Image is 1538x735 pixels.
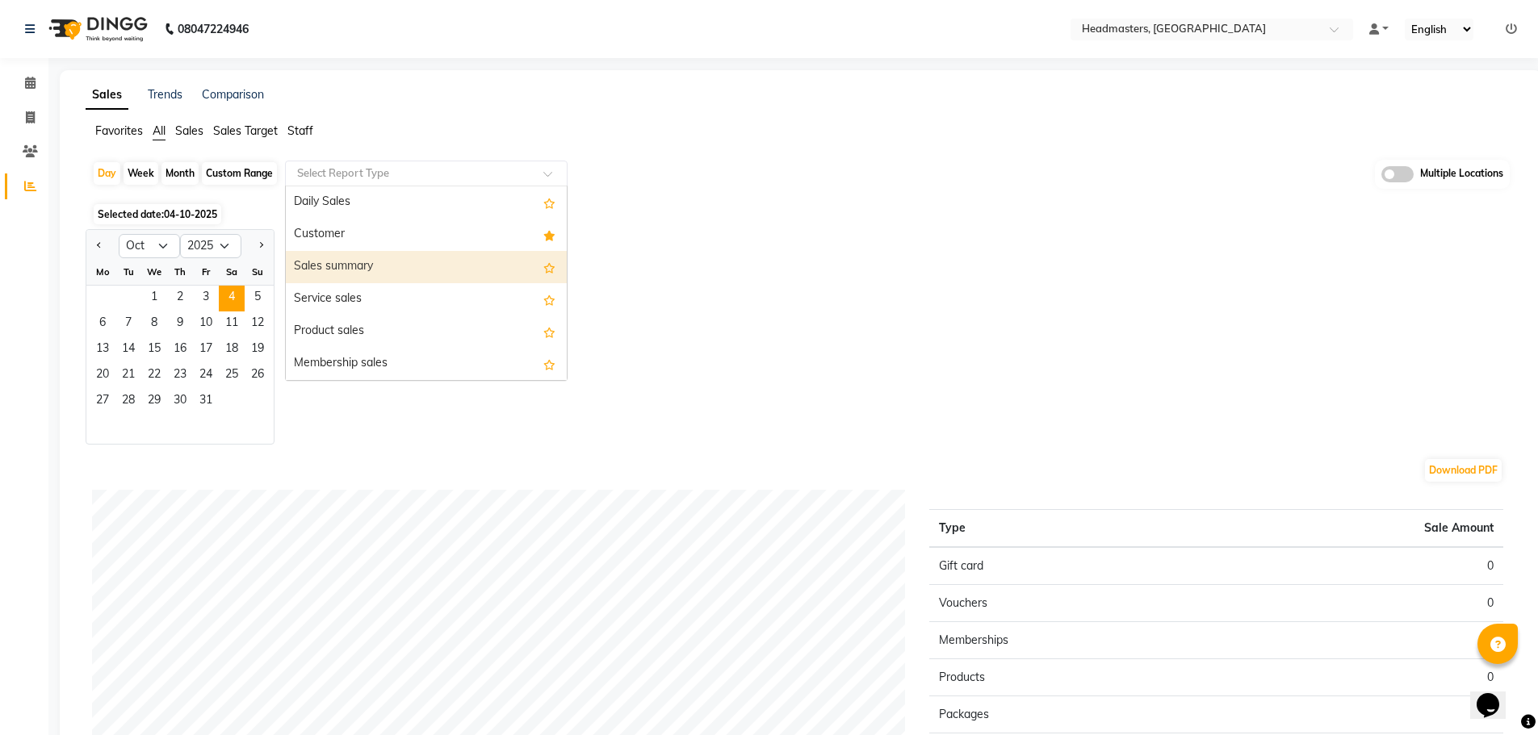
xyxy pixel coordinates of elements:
[115,389,141,415] div: Tuesday, October 28, 2025
[193,389,219,415] span: 31
[193,337,219,363] span: 17
[167,311,193,337] div: Thursday, October 9, 2025
[254,233,267,259] button: Next month
[219,311,245,337] div: Saturday, October 11, 2025
[141,311,167,337] div: Wednesday, October 8, 2025
[219,337,245,363] span: 18
[245,311,270,337] span: 12
[148,87,182,102] a: Trends
[929,658,1216,695] td: Products
[180,234,241,258] select: Select year
[141,259,167,285] div: We
[193,259,219,285] div: Fr
[115,311,141,337] div: Tuesday, October 7, 2025
[929,509,1216,547] th: Type
[286,348,567,380] div: Membership sales
[94,204,221,224] span: Selected date:
[178,6,249,52] b: 08047224946
[193,363,219,389] div: Friday, October 24, 2025
[90,311,115,337] div: Monday, October 6, 2025
[115,311,141,337] span: 7
[543,225,555,244] span: Added to Favorites
[245,363,270,389] span: 26
[1217,621,1503,658] td: 0
[164,208,217,220] span: 04-10-2025
[286,283,567,315] div: Service sales
[141,311,167,337] span: 8
[141,389,167,415] div: Wednesday, October 29, 2025
[153,123,166,138] span: All
[115,337,141,363] span: 14
[167,286,193,311] div: Thursday, October 2, 2025
[1425,459,1502,482] button: Download PDF
[141,337,167,363] span: 15
[245,259,270,285] div: Su
[543,290,555,309] span: Add this report to Favorites List
[1217,658,1503,695] td: 0
[115,363,141,389] div: Tuesday, October 21, 2025
[115,337,141,363] div: Tuesday, October 14, 2025
[286,251,567,283] div: Sales summary
[219,311,245,337] span: 11
[141,363,167,389] div: Wednesday, October 22, 2025
[90,389,115,415] div: Monday, October 27, 2025
[167,363,193,389] span: 23
[929,547,1216,585] td: Gift card
[1217,695,1503,733] td: 0
[219,337,245,363] div: Saturday, October 18, 2025
[219,363,245,389] span: 25
[90,259,115,285] div: Mo
[929,621,1216,658] td: Memberships
[161,162,199,185] div: Month
[175,123,203,138] span: Sales
[245,363,270,389] div: Sunday, October 26, 2025
[167,389,193,415] span: 30
[141,363,167,389] span: 22
[141,286,167,311] div: Wednesday, October 1, 2025
[141,389,167,415] span: 29
[193,389,219,415] div: Friday, October 31, 2025
[245,286,270,311] div: Sunday, October 5, 2025
[115,259,141,285] div: Tu
[124,162,158,185] div: Week
[90,363,115,389] div: Monday, October 20, 2025
[95,123,143,138] span: Favorites
[90,337,115,363] div: Monday, October 13, 2025
[543,354,555,374] span: Add this report to Favorites List
[86,81,128,110] a: Sales
[1217,584,1503,621] td: 0
[167,311,193,337] span: 9
[94,162,120,185] div: Day
[543,193,555,212] span: Add this report to Favorites List
[90,363,115,389] span: 20
[286,186,567,219] div: Daily Sales
[245,286,270,311] span: 5
[1420,166,1503,182] span: Multiple Locations
[193,311,219,337] span: 10
[219,259,245,285] div: Sa
[285,186,568,381] ng-dropdown-panel: Options list
[193,311,219,337] div: Friday, October 10, 2025
[90,311,115,337] span: 6
[167,259,193,285] div: Th
[287,123,313,138] span: Staff
[41,6,152,52] img: logo
[202,162,277,185] div: Custom Range
[167,337,193,363] div: Thursday, October 16, 2025
[141,286,167,311] span: 1
[1470,670,1522,719] iframe: chat widget
[543,322,555,341] span: Add this report to Favorites List
[193,337,219,363] div: Friday, October 17, 2025
[202,87,264,102] a: Comparison
[543,257,555,277] span: Add this report to Favorites List
[213,123,278,138] span: Sales Target
[193,286,219,311] div: Friday, October 3, 2025
[1217,509,1503,547] th: Sale Amount
[115,363,141,389] span: 21
[119,234,180,258] select: Select month
[219,286,245,311] div: Saturday, October 4, 2025
[286,219,567,251] div: Customer
[115,389,141,415] span: 28
[167,389,193,415] div: Thursday, October 30, 2025
[141,337,167,363] div: Wednesday, October 15, 2025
